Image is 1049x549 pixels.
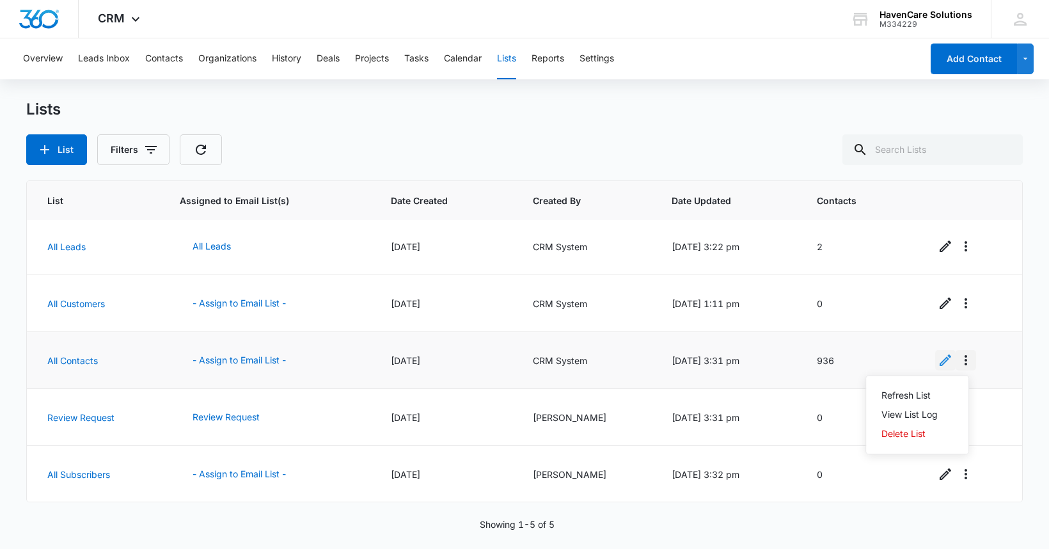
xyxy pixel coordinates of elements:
[533,194,622,207] span: Created By
[672,354,786,367] div: [DATE] 3:31 pm
[517,275,656,332] td: CRM System
[180,402,272,433] button: Review Request
[935,464,956,484] a: Edit
[47,241,86,252] a: All Leads
[98,12,125,25] span: CRM
[480,518,555,531] p: Showing 1-5 of 5
[881,391,938,400] div: Refresh List
[180,288,299,319] button: - Assign to Email List -
[272,38,301,79] button: History
[672,194,768,207] span: Date Updated
[26,100,61,119] h1: Lists
[532,38,564,79] button: Reports
[180,459,299,489] button: - Assign to Email List -
[517,446,656,503] td: [PERSON_NAME]
[23,38,63,79] button: Overview
[801,218,920,275] td: 2
[391,240,501,253] div: [DATE]
[391,354,501,367] div: [DATE]
[842,134,1023,165] input: Search Lists
[198,38,256,79] button: Organizations
[47,355,98,366] a: All Contacts
[817,194,886,207] span: Contacts
[866,386,968,405] button: Refresh List
[956,464,976,484] button: Overflow Menu
[517,389,656,446] td: [PERSON_NAME]
[180,231,244,262] button: All Leads
[801,275,920,332] td: 0
[956,236,976,257] button: Overflow Menu
[180,194,342,207] span: Assigned to Email List(s)
[97,134,170,165] button: Filters
[801,389,920,446] td: 0
[517,332,656,389] td: CRM System
[47,469,110,480] a: All Subscribers
[866,424,968,443] button: Delete List
[47,412,114,423] a: Review Request
[391,411,501,424] div: [DATE]
[672,240,786,253] div: [DATE] 3:22 pm
[672,468,786,481] div: [DATE] 3:32 pm
[881,429,938,438] div: Delete List
[145,38,183,79] button: Contacts
[355,38,389,79] button: Projects
[497,38,516,79] button: Lists
[26,134,87,165] button: List
[78,38,130,79] button: Leads Inbox
[801,332,920,389] td: 936
[404,38,429,79] button: Tasks
[956,350,976,370] button: Overflow Menu
[317,38,340,79] button: Deals
[47,298,105,309] a: All Customers
[956,293,976,314] button: Overflow Menu
[866,405,968,424] button: View List Log
[391,297,501,310] div: [DATE]
[881,410,938,419] div: View List Log
[47,194,130,207] span: List
[879,20,972,29] div: account id
[444,38,482,79] button: Calendar
[931,44,1017,74] button: Add Contact
[879,10,972,20] div: account name
[391,468,501,481] div: [DATE]
[935,236,956,257] a: Edit
[391,194,483,207] span: Date Created
[517,218,656,275] td: CRM System
[580,38,614,79] button: Settings
[935,293,956,314] a: Edit
[672,297,786,310] div: [DATE] 1:11 pm
[672,411,786,424] div: [DATE] 3:31 pm
[801,446,920,503] td: 0
[180,345,299,376] button: - Assign to Email List -
[935,350,956,370] a: Edit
